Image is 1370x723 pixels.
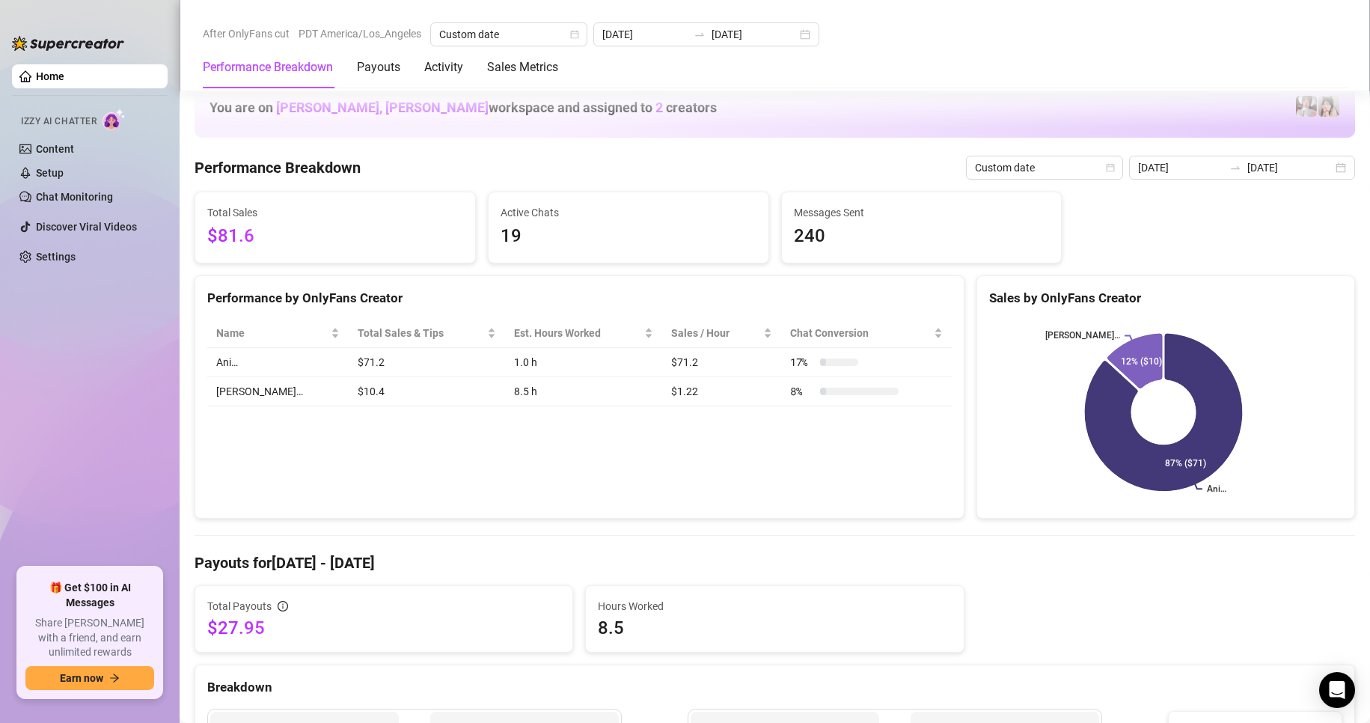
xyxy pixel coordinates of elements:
[103,109,126,130] img: AI Chatter
[694,28,706,40] span: swap-right
[662,377,781,406] td: $1.22
[1045,331,1120,341] text: [PERSON_NAME]…
[1319,672,1355,708] div: Open Intercom Messenger
[790,325,931,341] span: Chat Conversion
[790,383,814,400] span: 8 %
[1318,96,1339,117] img: Ani
[276,100,489,115] span: [PERSON_NAME], [PERSON_NAME]
[36,143,74,155] a: Content
[207,222,463,251] span: $81.6
[975,156,1114,179] span: Custom date
[349,377,505,406] td: $10.4
[712,26,797,43] input: End date
[25,666,154,690] button: Earn nowarrow-right
[790,354,814,370] span: 17 %
[21,115,97,129] span: Izzy AI Chatter
[203,58,333,76] div: Performance Breakdown
[207,348,349,377] td: Ani…
[203,22,290,45] span: After OnlyFans cut
[207,377,349,406] td: [PERSON_NAME]…
[602,26,688,43] input: Start date
[36,167,64,179] a: Setup
[439,23,578,46] span: Custom date
[207,616,560,640] span: $27.95
[357,58,400,76] div: Payouts
[36,251,76,263] a: Settings
[25,581,154,610] span: 🎁 Get $100 in AI Messages
[1106,163,1115,172] span: calendar
[36,221,137,233] a: Discover Viral Videos
[207,677,1342,698] div: Breakdown
[349,348,505,377] td: $71.2
[36,70,64,82] a: Home
[109,673,120,683] span: arrow-right
[662,319,781,348] th: Sales / Hour
[195,157,361,178] h4: Performance Breakdown
[794,204,1050,221] span: Messages Sent
[989,288,1342,308] div: Sales by OnlyFans Creator
[358,325,484,341] span: Total Sales & Tips
[207,204,463,221] span: Total Sales
[210,100,717,116] h1: You are on workspace and assigned to creators
[1229,162,1241,174] span: to
[781,319,952,348] th: Chat Conversion
[598,616,951,640] span: 8.5
[501,204,756,221] span: Active Chats
[487,58,558,76] div: Sales Metrics
[1296,96,1317,117] img: Rosie
[501,222,756,251] span: 19
[36,191,113,203] a: Chat Monitoring
[505,348,662,377] td: 1.0 h
[514,325,641,341] div: Est. Hours Worked
[207,598,272,614] span: Total Payouts
[505,377,662,406] td: 8.5 h
[662,348,781,377] td: $71.2
[25,616,154,660] span: Share [PERSON_NAME] with a friend, and earn unlimited rewards
[1207,484,1226,495] text: Ani…
[12,36,124,51] img: logo-BBDzfeDw.svg
[655,100,663,115] span: 2
[299,22,421,45] span: PDT America/Los_Angeles
[794,222,1050,251] span: 240
[598,598,951,614] span: Hours Worked
[1247,159,1333,176] input: End date
[1229,162,1241,174] span: swap-right
[278,601,288,611] span: info-circle
[671,325,760,341] span: Sales / Hour
[207,288,952,308] div: Performance by OnlyFans Creator
[195,552,1355,573] h4: Payouts for [DATE] - [DATE]
[207,319,349,348] th: Name
[1138,159,1223,176] input: Start date
[424,58,463,76] div: Activity
[694,28,706,40] span: to
[570,30,579,39] span: calendar
[60,672,103,684] span: Earn now
[216,325,328,341] span: Name
[349,319,505,348] th: Total Sales & Tips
